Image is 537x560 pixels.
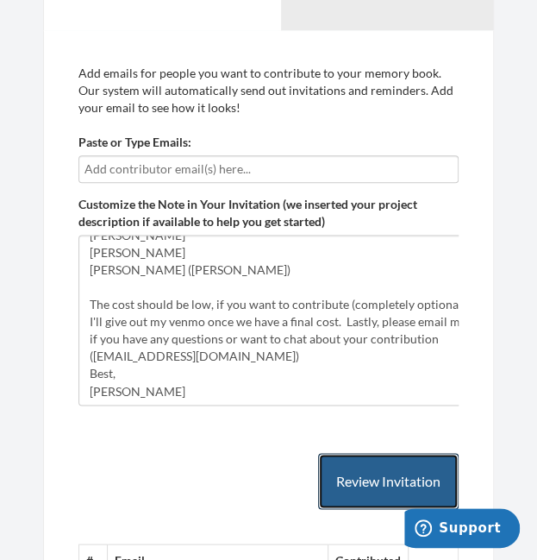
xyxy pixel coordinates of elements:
textarea: Hi everyone! I'm reaching out because [PERSON_NAME] [PERSON_NAME] is/was your mentor. A few of us... [78,235,484,406]
label: Paste or Type Emails: [78,134,191,151]
label: Customize the Note in Your Invitation (we inserted your project description if available to help ... [78,196,459,230]
input: Add contributor email(s) here... [84,160,453,179]
p: Add emails for people you want to contribute to your memory book. Our system will automatically s... [78,65,459,116]
button: Review Invitation [318,453,459,509]
iframe: Opens a widget where you can chat to one of our agents [404,508,520,551]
